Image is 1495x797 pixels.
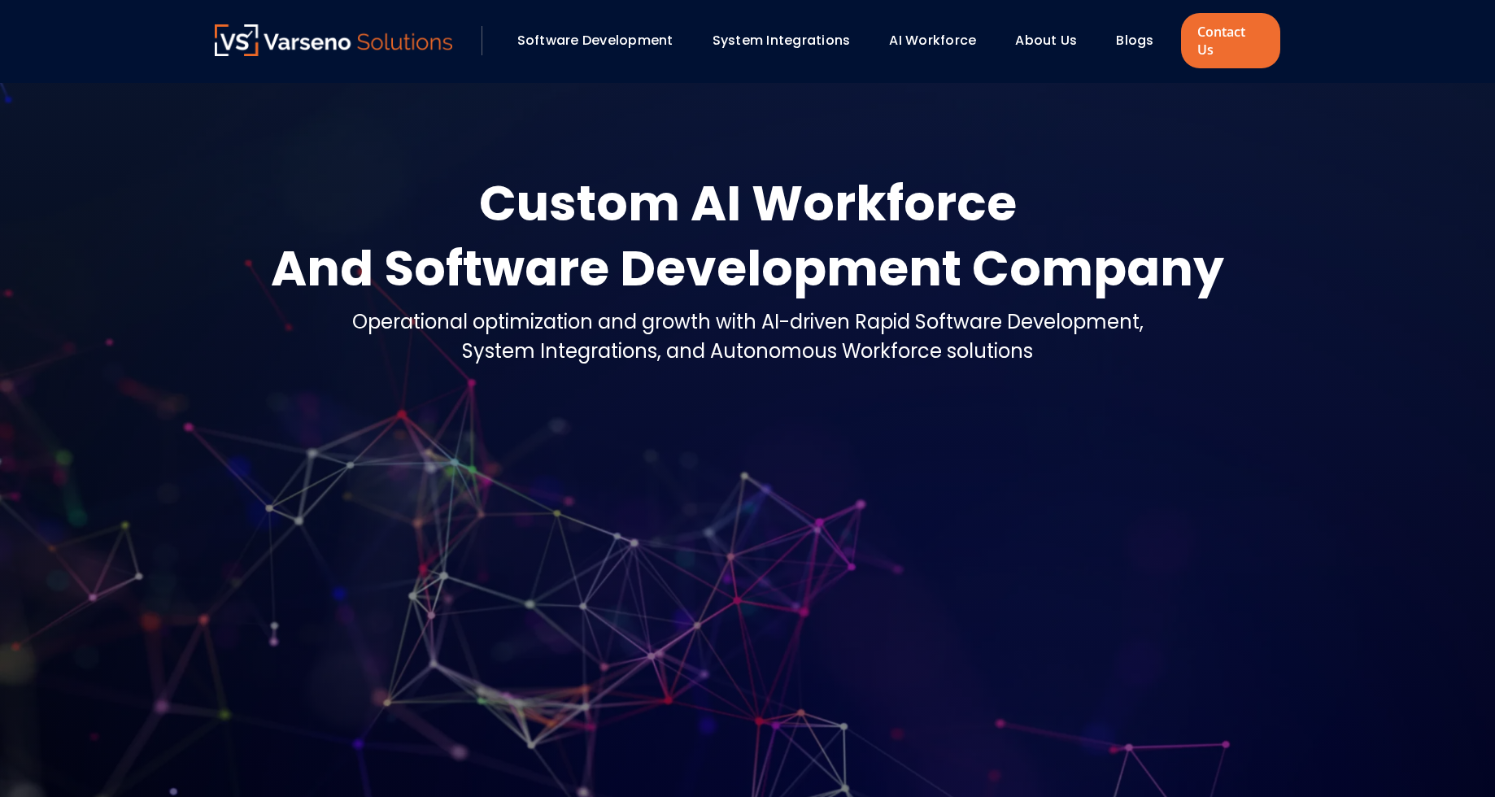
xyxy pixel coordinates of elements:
[704,27,874,54] div: System Integrations
[1015,31,1077,50] a: About Us
[352,307,1144,337] div: Operational optimization and growth with AI-driven Rapid Software Development,
[889,31,976,50] a: AI Workforce
[271,236,1224,301] div: And Software Development Company
[881,27,999,54] div: AI Workforce
[215,24,452,56] img: Varseno Solutions – Product Engineering & IT Services
[271,171,1224,236] div: Custom AI Workforce
[1116,31,1153,50] a: Blogs
[1108,27,1176,54] div: Blogs
[352,337,1144,366] div: System Integrations, and Autonomous Workforce solutions
[215,24,452,57] a: Varseno Solutions – Product Engineering & IT Services
[517,31,673,50] a: Software Development
[713,31,851,50] a: System Integrations
[1007,27,1100,54] div: About Us
[1181,13,1280,68] a: Contact Us
[509,27,696,54] div: Software Development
